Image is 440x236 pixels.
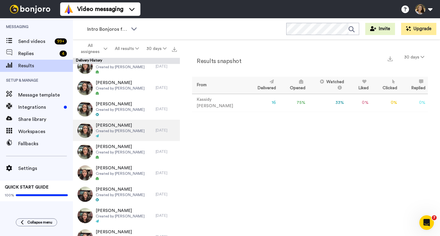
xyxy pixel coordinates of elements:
[73,58,180,64] div: Delivery History
[77,80,93,95] img: a45d6e4d-6ac7-4a54-88c1-17f86fd3eed7-thumb.jpg
[73,162,180,184] a: [PERSON_NAME]Created by [PERSON_NAME][DATE]
[96,122,145,129] span: [PERSON_NAME]
[371,77,400,94] th: Clicked
[278,77,308,94] th: Opened
[77,165,93,181] img: 46ecb834-1fa4-4785-a962-195f821a12ff-thumb.jpg
[64,4,74,14] img: vm-color.svg
[400,77,428,94] th: Replied
[96,101,145,107] span: [PERSON_NAME]
[96,214,145,219] span: Created by [PERSON_NAME]
[401,23,436,35] button: Upgrade
[60,51,67,57] div: 4
[156,85,177,90] div: [DATE]
[278,94,308,112] td: 75 %
[170,44,179,53] button: Export all results that match these filters now.
[96,192,145,197] span: Created by [PERSON_NAME]
[308,77,346,94] th: Watched
[87,26,128,33] span: Intro Bonjoros for NTXGD
[156,64,177,69] div: [DATE]
[5,193,14,198] span: 100%
[18,38,52,45] span: Send videos
[77,208,93,223] img: ad04ca67-12cd-4017-ba73-f1ac05766c1a-thumb.jpg
[156,107,177,111] div: [DATE]
[77,187,93,202] img: c632edf5-4e5d-4b64-8d8d-40cabf47fa36-thumb.jpg
[371,94,400,112] td: 0 %
[432,215,437,220] span: 7
[192,94,246,112] td: Kassidy [PERSON_NAME]
[192,58,241,65] h2: Results snapshot
[156,171,177,175] div: [DATE]
[18,91,73,99] span: Message template
[192,77,246,94] th: From
[96,186,145,192] span: [PERSON_NAME]
[77,144,93,159] img: 69a1babb-8a66-41b9-8c92-7e0923e7cda9-thumb.jpg
[7,5,53,13] img: bj-logo-header-white.svg
[16,218,57,226] button: Collapse menu
[96,144,145,150] span: [PERSON_NAME]
[346,94,371,112] td: 0 %
[74,40,111,57] button: All assignees
[77,5,123,13] span: Video messaging
[77,123,93,138] img: 69a1babb-8a66-41b9-8c92-7e0923e7cda9-thumb.jpg
[18,165,73,172] span: Settings
[365,23,395,35] button: Invite
[96,150,145,155] span: Created by [PERSON_NAME]
[143,43,170,54] button: 30 days
[77,59,93,74] img: 3357e3a8-6acc-4506-89a8-a1cdc330a62e-thumb.jpg
[96,80,145,86] span: [PERSON_NAME]
[18,62,73,69] span: Results
[246,94,278,112] td: 16
[419,215,434,230] iframe: Intercom live chat
[73,184,180,205] a: [PERSON_NAME]Created by [PERSON_NAME][DATE]
[246,77,278,94] th: Delivered
[73,120,180,141] a: [PERSON_NAME]Created by [PERSON_NAME][DATE]
[400,94,428,112] td: 0 %
[346,77,371,94] th: Liked
[27,220,52,225] span: Collapse menu
[156,192,177,197] div: [DATE]
[156,128,177,133] div: [DATE]
[96,165,145,171] span: [PERSON_NAME]
[96,65,145,69] span: Created by [PERSON_NAME]
[156,149,177,154] div: [DATE]
[96,107,145,112] span: Created by [PERSON_NAME]
[18,128,73,135] span: Workspaces
[77,101,93,117] img: a45d6e4d-6ac7-4a54-88c1-17f86fd3eed7-thumb.jpg
[18,50,57,57] span: Replies
[73,77,180,98] a: [PERSON_NAME]Created by [PERSON_NAME][DATE]
[400,52,428,63] button: 30 days
[18,104,61,111] span: Integrations
[96,208,145,214] span: [PERSON_NAME]
[73,56,180,77] a: [PERSON_NAME]Created by [PERSON_NAME][DATE]
[78,43,102,55] span: All assignees
[388,56,393,61] img: export.svg
[96,171,145,176] span: Created by [PERSON_NAME]
[55,38,67,44] div: 99 +
[96,86,145,91] span: Created by [PERSON_NAME]
[308,94,346,112] td: 33 %
[5,185,49,189] span: QUICK START GUIDE
[73,141,180,162] a: [PERSON_NAME]Created by [PERSON_NAME][DATE]
[156,213,177,218] div: [DATE]
[18,140,73,147] span: Fallbacks
[73,205,180,226] a: [PERSON_NAME]Created by [PERSON_NAME][DATE]
[96,229,145,235] span: [PERSON_NAME]
[18,116,73,123] span: Share library
[96,129,145,133] span: Created by [PERSON_NAME]
[386,54,394,63] button: Export a summary of each team member’s results that match this filter now.
[172,47,177,52] img: export.svg
[111,43,143,54] button: All results
[73,98,180,120] a: [PERSON_NAME]Created by [PERSON_NAME][DATE]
